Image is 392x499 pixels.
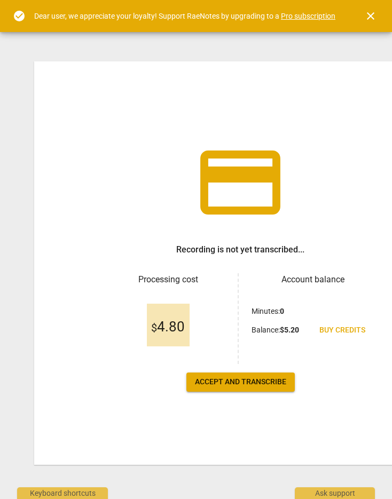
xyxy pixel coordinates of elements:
[252,273,374,286] h3: Account balance
[252,306,284,317] p: Minutes :
[192,134,288,231] span: credit_card
[281,12,335,20] a: Pro subscription
[17,487,108,499] div: Keyboard shortcuts
[364,10,377,22] span: close
[311,321,374,340] a: Buy credits
[151,321,157,334] span: $
[34,11,335,22] div: Dear user, we appreciate your loyalty! Support RaeNotes by upgrading to a
[319,325,365,336] span: Buy credits
[280,326,299,334] b: $ 5.20
[252,324,299,336] p: Balance :
[280,307,284,315] b: 0
[13,10,26,22] span: check_circle
[195,377,286,387] span: Accept and transcribe
[358,3,383,29] button: Close
[107,273,229,286] h3: Processing cost
[151,319,185,335] span: 4.80
[186,373,295,392] button: Accept and transcribe
[176,243,304,256] h3: Recording is not yet transcribed...
[295,487,375,499] div: Ask support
